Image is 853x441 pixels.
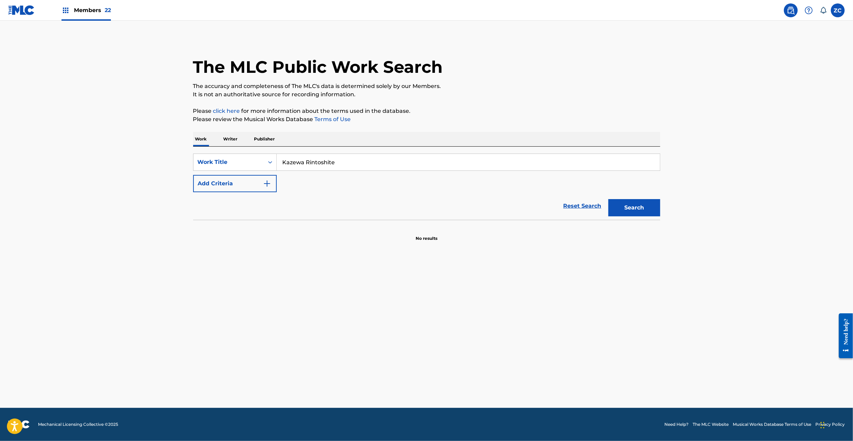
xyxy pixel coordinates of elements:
[193,154,660,220] form: Search Form
[608,199,660,216] button: Search
[193,115,660,124] p: Please review the Musical Works Database
[252,132,277,146] p: Publisher
[802,3,816,17] div: Help
[193,82,660,90] p: The accuracy and completeness of The MLC's data is determined solely by our Members.
[831,3,845,17] div: User Menu
[560,198,605,214] a: Reset Search
[193,132,209,146] p: Work
[74,6,111,14] span: Members
[784,3,798,17] a: Public Search
[213,108,240,114] a: click here
[664,421,689,428] a: Need Help?
[38,421,118,428] span: Mechanical Licensing Collective © 2025
[198,158,260,166] div: Work Title
[733,421,811,428] a: Musical Works Database Terms of Use
[834,308,853,364] iframe: Resource Center
[193,90,660,99] p: It is not an authoritative source for recording information.
[693,421,729,428] a: The MLC Website
[313,116,351,122] a: Terms of Use
[221,132,240,146] p: Writer
[193,175,277,192] button: Add Criteria
[820,7,827,14] div: Notifications
[193,107,660,115] p: Please for more information about the terms used in the database.
[815,421,845,428] a: Privacy Policy
[61,6,70,14] img: Top Rightsholders
[105,7,111,13] span: 22
[8,5,35,15] img: MLC Logo
[787,6,795,14] img: search
[821,415,825,435] div: Drag
[805,6,813,14] img: help
[263,179,271,188] img: 9d2ae6d4665cec9f34b9.svg
[416,227,437,242] p: No results
[818,408,853,441] iframe: Chat Widget
[193,57,443,77] h1: The MLC Public Work Search
[8,420,30,429] img: logo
